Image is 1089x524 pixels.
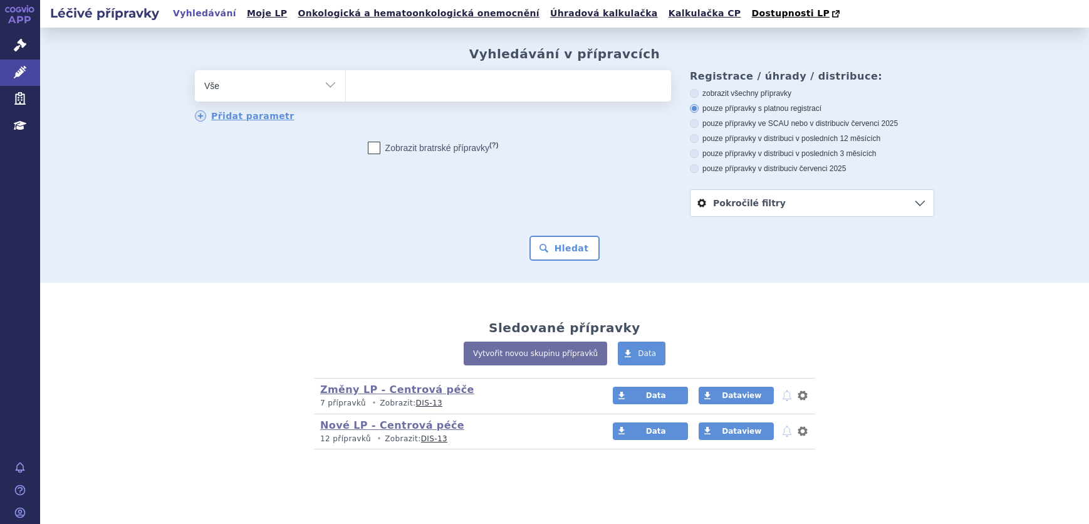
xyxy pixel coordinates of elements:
[529,236,600,261] button: Hledat
[796,424,809,439] button: nastavení
[195,110,294,122] a: Přidat parametr
[722,391,761,400] span: Dataview
[690,103,934,113] label: pouze přípravky s platnou registrací
[690,70,934,82] h3: Registrace / úhrady / distribuce:
[646,427,666,436] span: Data
[638,349,656,358] span: Data
[489,141,498,149] abbr: (?)
[781,388,793,403] button: notifikace
[294,5,543,22] a: Onkologická a hematoonkologická onemocnění
[373,434,385,444] i: •
[464,342,607,365] a: Vytvořit novou skupinu přípravků
[690,149,934,159] label: pouze přípravky v distribuci v posledních 3 měsících
[368,142,499,154] label: Zobrazit bratrské přípravky
[690,118,934,128] label: pouze přípravky ve SCAU nebo v distribuci
[489,320,640,335] h2: Sledované přípravky
[781,424,793,439] button: notifikace
[796,388,809,403] button: nastavení
[699,387,774,404] a: Dataview
[699,422,774,440] a: Dataview
[320,434,371,443] span: 12 přípravků
[469,46,660,61] h2: Vyhledávání v přípravcích
[613,422,688,440] a: Data
[546,5,662,22] a: Úhradová kalkulačka
[690,88,934,98] label: zobrazit všechny přípravky
[751,8,830,18] span: Dostupnosti LP
[748,5,846,23] a: Dostupnosti LP
[690,190,934,216] a: Pokročilé filtry
[320,419,464,431] a: Nové LP - Centrová péče
[320,434,589,444] p: Zobrazit:
[320,399,366,407] span: 7 přípravků
[243,5,291,22] a: Moje LP
[690,134,934,144] label: pouze přípravky v distribuci v posledních 12 měsících
[40,4,169,22] h2: Léčivé přípravky
[793,164,846,173] span: v červenci 2025
[613,387,688,404] a: Data
[169,5,240,22] a: Vyhledávání
[722,427,761,436] span: Dataview
[320,398,589,409] p: Zobrazit:
[665,5,745,22] a: Kalkulačka CP
[320,384,474,396] a: Změny LP - Centrová péče
[845,119,898,128] span: v červenci 2025
[618,342,665,365] a: Data
[690,164,934,174] label: pouze přípravky v distribuci
[646,391,666,400] span: Data
[368,398,380,409] i: •
[421,434,447,443] a: DIS-13
[416,399,442,407] a: DIS-13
